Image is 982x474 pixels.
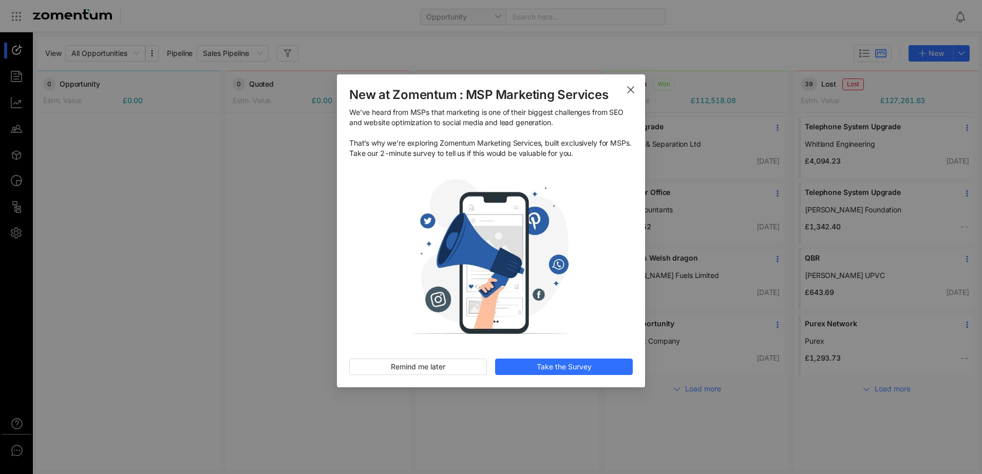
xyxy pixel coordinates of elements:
span: We’ve heard from MSPs that marketing is one of their biggest challenges from SEO and website opti... [349,107,633,159]
span: New at Zomentum : MSP Marketing Services [349,87,633,103]
img: mobile-mark.jpg [349,167,633,347]
button: Remind me later [349,359,487,375]
span: Take the Survey [537,361,592,372]
span: Remind me later [391,361,445,372]
button: Close [616,74,645,103]
button: Take the Survey [495,359,633,375]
